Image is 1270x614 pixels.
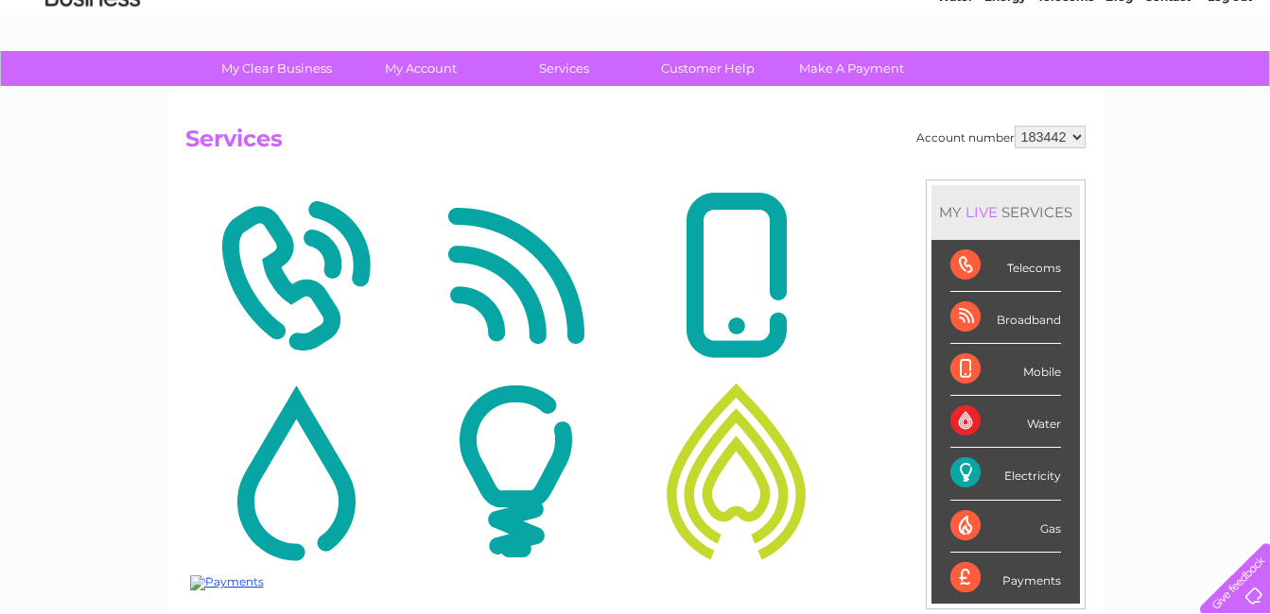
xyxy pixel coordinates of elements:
img: Payments [190,575,264,590]
div: Water [950,396,1061,448]
img: logo.png [44,49,141,107]
img: Mobile [631,184,842,367]
div: LIVE [962,203,1001,221]
div: Telecoms [950,240,1061,292]
a: Blog [1105,80,1133,94]
a: My Account [342,51,498,86]
img: Electricity [410,380,621,563]
a: Energy [984,80,1026,94]
img: Water [190,380,401,563]
a: My Clear Business [199,51,355,86]
img: Gas [631,380,842,563]
div: Clear Business is a trading name of Verastar Limited (registered in [GEOGRAPHIC_DATA] No. 3667643... [5,10,898,92]
a: Contact [1144,80,1191,94]
div: Electricity [950,448,1061,500]
a: Make A Payment [774,51,930,86]
a: Customer Help [630,51,786,86]
div: Account number [916,126,1086,148]
a: Services [486,51,642,86]
h2: Services [185,126,1086,162]
a: Log out [1208,80,1252,94]
img: Broadband [410,184,621,367]
a: Water [937,80,973,94]
div: Broadband [950,292,1061,344]
div: Mobile [950,344,1061,396]
div: Gas [950,501,1061,553]
a: 0333 014 3131 [913,9,1044,33]
div: Payments [950,553,1061,604]
a: Telecoms [1037,80,1094,94]
img: Telecoms [190,184,401,367]
div: MY SERVICES [931,185,1080,239]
